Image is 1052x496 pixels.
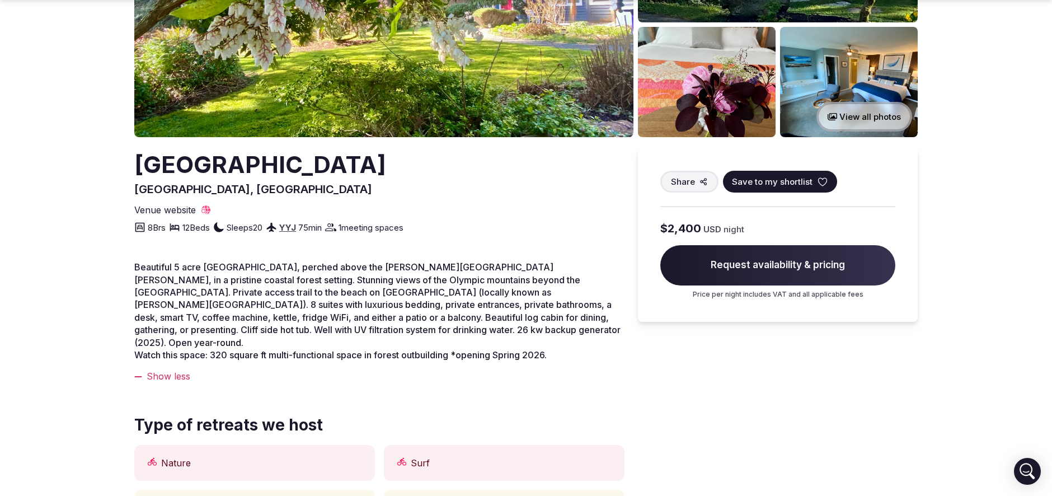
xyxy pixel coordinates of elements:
[31,18,55,27] div: v 4.0.25
[780,27,918,137] img: Venue gallery photo
[671,176,695,188] span: Share
[660,290,895,300] p: Price per night includes VAT and all applicable fees
[134,261,621,348] span: Beautiful 5 acre [GEOGRAPHIC_DATA], perched above the [PERSON_NAME][GEOGRAPHIC_DATA][PERSON_NAME]...
[111,65,120,74] img: tab_keywords_by_traffic_grey.svg
[124,66,189,73] div: Keywords by Traffic
[134,148,386,181] h2: [GEOGRAPHIC_DATA]
[148,222,166,233] span: 8 Brs
[30,65,39,74] img: tab_domain_overview_orange.svg
[660,221,701,236] span: $2,400
[134,414,323,436] span: Type of retreats we host
[724,223,744,235] span: night
[638,27,776,137] img: Venue gallery photo
[723,171,837,193] button: Save to my shortlist
[18,18,27,27] img: logo_orange.svg
[703,223,721,235] span: USD
[298,222,322,233] span: 75 min
[134,349,547,361] span: Watch this space: 320 square ft multi-functional space in forest outbuilding *opening Spring 2026.
[227,222,262,233] span: Sleeps 20
[1014,458,1041,485] div: Open Intercom Messenger
[660,171,718,193] button: Share
[134,204,196,216] span: Venue website
[134,183,372,196] span: [GEOGRAPHIC_DATA], [GEOGRAPHIC_DATA]
[134,370,624,382] div: Show less
[134,204,212,216] a: Venue website
[339,222,403,233] span: 1 meeting spaces
[43,66,100,73] div: Domain Overview
[29,29,123,38] div: Domain: [DOMAIN_NAME]
[732,176,813,188] span: Save to my shortlist
[18,29,27,38] img: website_grey.svg
[816,102,912,132] button: View all photos
[182,222,210,233] span: 12 Beds
[660,245,895,286] span: Request availability & pricing
[279,222,296,233] a: YYJ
